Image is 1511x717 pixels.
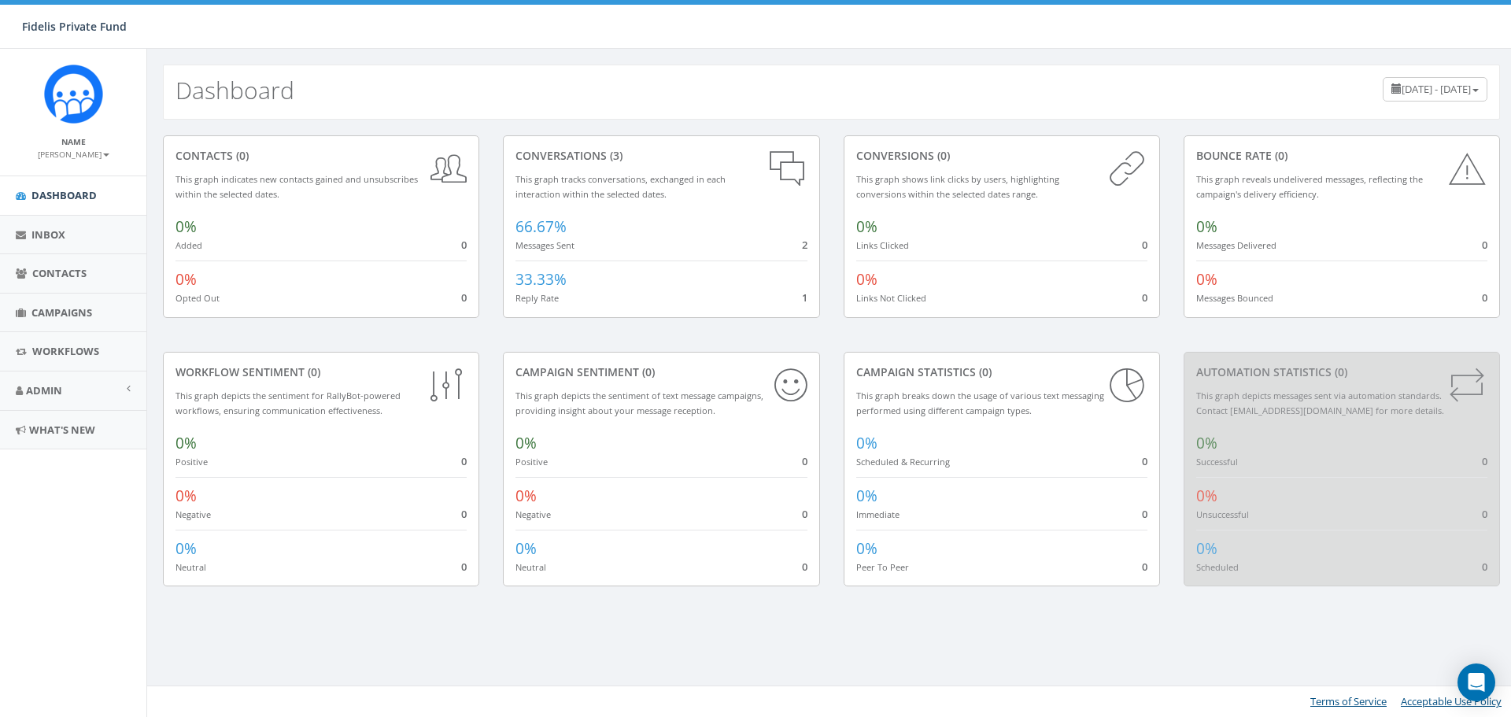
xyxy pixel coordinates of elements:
span: 0% [1196,216,1217,237]
small: Links Not Clicked [856,292,926,304]
span: (0) [1332,364,1347,379]
span: 0 [1482,454,1487,468]
small: Messages Sent [515,239,574,251]
small: Scheduled & Recurring [856,456,950,468]
span: 0% [175,216,197,237]
small: [PERSON_NAME] [38,149,109,160]
span: (0) [233,148,249,163]
span: 0 [1142,238,1147,252]
span: Inbox [31,227,65,242]
small: Messages Bounced [1196,292,1273,304]
small: Opted Out [175,292,220,304]
a: Terms of Service [1310,694,1387,708]
span: 0% [515,486,537,506]
span: 0 [461,507,467,521]
span: (0) [976,364,992,379]
span: (0) [934,148,950,163]
small: Immediate [856,508,900,520]
small: This graph depicts messages sent via automation standards. Contact [EMAIL_ADDRESS][DOMAIN_NAME] f... [1196,390,1444,416]
span: 0 [802,507,807,521]
span: 0% [1196,538,1217,559]
span: 0 [461,560,467,574]
small: This graph depicts the sentiment of text message campaigns, providing insight about your message ... [515,390,763,416]
div: Automation Statistics [1196,364,1487,380]
div: conversions [856,148,1147,164]
small: Scheduled [1196,561,1239,573]
span: (0) [1272,148,1287,163]
span: 0 [1482,238,1487,252]
span: (0) [639,364,655,379]
div: Campaign Statistics [856,364,1147,380]
a: Acceptable Use Policy [1401,694,1502,708]
span: 0% [856,538,877,559]
span: 0% [1196,486,1217,506]
a: [PERSON_NAME] [38,146,109,161]
span: 0 [461,454,467,468]
span: 0% [515,538,537,559]
small: This graph indicates new contacts gained and unsubscribes within the selected dates. [175,173,418,200]
small: Messages Delivered [1196,239,1276,251]
small: Neutral [515,561,546,573]
small: Positive [175,456,208,468]
span: 0% [175,433,197,453]
span: 0 [1482,290,1487,305]
div: Open Intercom Messenger [1457,663,1495,701]
span: 0% [856,433,877,453]
span: Dashboard [31,188,97,202]
small: Positive [515,456,548,468]
span: Admin [26,383,62,397]
div: contacts [175,148,467,164]
span: 0% [175,538,197,559]
small: This graph depicts the sentiment for RallyBot-powered workflows, ensuring communication effective... [175,390,401,416]
span: 0 [1142,507,1147,521]
small: This graph reveals undelivered messages, reflecting the campaign's delivery efficiency. [1196,173,1423,200]
small: Neutral [175,561,206,573]
span: 0% [175,269,197,290]
span: 0 [1142,454,1147,468]
small: Reply Rate [515,292,559,304]
small: Negative [175,508,211,520]
span: 0 [461,290,467,305]
span: [DATE] - [DATE] [1402,82,1471,96]
small: This graph breaks down the usage of various text messaging performed using different campaign types. [856,390,1104,416]
small: Peer To Peer [856,561,909,573]
span: Campaigns [31,305,92,320]
small: Unsuccessful [1196,508,1249,520]
span: (0) [305,364,320,379]
span: 0 [1482,507,1487,521]
span: Workflows [32,344,99,358]
span: 0 [1482,560,1487,574]
span: 66.67% [515,216,567,237]
small: Name [61,136,86,147]
small: Negative [515,508,551,520]
span: 0% [1196,433,1217,453]
small: Added [175,239,202,251]
span: 33.33% [515,269,567,290]
span: 0% [515,433,537,453]
span: 0% [175,486,197,506]
span: 1 [802,290,807,305]
small: This graph tracks conversations, exchanged in each interaction within the selected dates. [515,173,726,200]
span: 0% [856,269,877,290]
span: 0% [856,216,877,237]
span: 0 [802,560,807,574]
div: Workflow Sentiment [175,364,467,380]
span: What's New [29,423,95,437]
small: Links Clicked [856,239,909,251]
h2: Dashboard [175,77,294,103]
span: Contacts [32,266,87,280]
span: (3) [607,148,623,163]
span: 0% [856,486,877,506]
span: 0% [1196,269,1217,290]
span: 0 [461,238,467,252]
span: 0 [1142,290,1147,305]
small: This graph shows link clicks by users, highlighting conversions within the selected dates range. [856,173,1059,200]
img: Rally_Corp_Icon.png [44,65,103,124]
span: 0 [1142,560,1147,574]
span: 2 [802,238,807,252]
div: Campaign Sentiment [515,364,807,380]
span: Fidelis Private Fund [22,19,127,34]
div: conversations [515,148,807,164]
small: Successful [1196,456,1238,468]
div: Bounce Rate [1196,148,1487,164]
